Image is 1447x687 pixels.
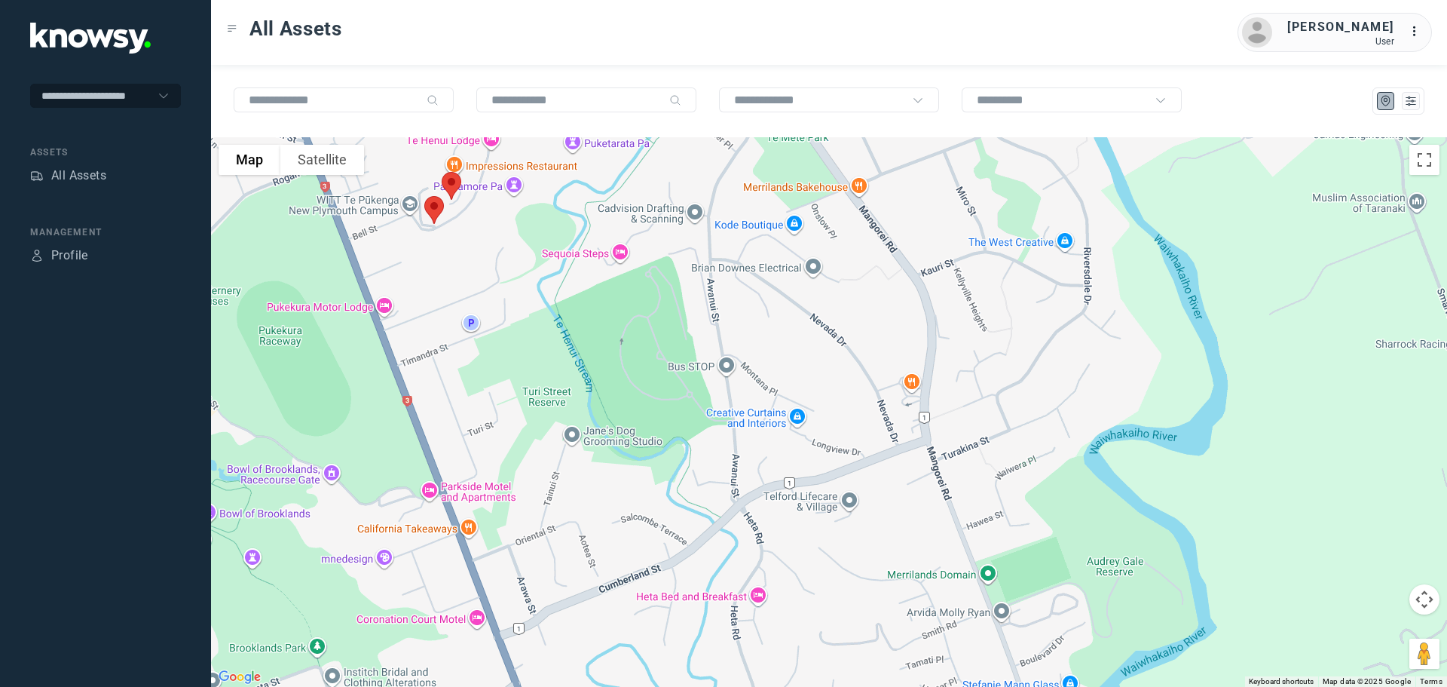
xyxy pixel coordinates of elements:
[215,667,265,687] img: Google
[1379,94,1393,108] div: Map
[1242,17,1272,48] img: avatar.png
[1287,36,1394,47] div: User
[1409,584,1439,615] button: Map camera controls
[1404,94,1418,108] div: List
[30,146,181,159] div: Assets
[51,167,106,185] div: All Assets
[30,225,181,239] div: Management
[30,169,44,182] div: Assets
[227,23,237,34] div: Toggle Menu
[249,15,342,42] span: All Assets
[30,249,44,262] div: Profile
[1409,23,1427,43] div: :
[1420,677,1442,685] a: Terms (opens in new tab)
[427,94,439,106] div: Search
[1409,145,1439,175] button: Toggle fullscreen view
[1409,639,1439,669] button: Drag Pegman onto the map to open Street View
[30,247,88,265] a: ProfileProfile
[1409,23,1427,41] div: :
[280,145,364,175] button: Show satellite imagery
[1323,677,1411,685] span: Map data ©2025 Google
[669,94,681,106] div: Search
[1249,676,1314,687] button: Keyboard shortcuts
[51,247,88,265] div: Profile
[1410,26,1425,37] tspan: ...
[215,667,265,687] a: Open this area in Google Maps (opens a new window)
[219,145,280,175] button: Show street map
[1287,18,1394,36] div: [PERSON_NAME]
[30,23,151,54] img: Application Logo
[30,167,106,185] a: AssetsAll Assets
